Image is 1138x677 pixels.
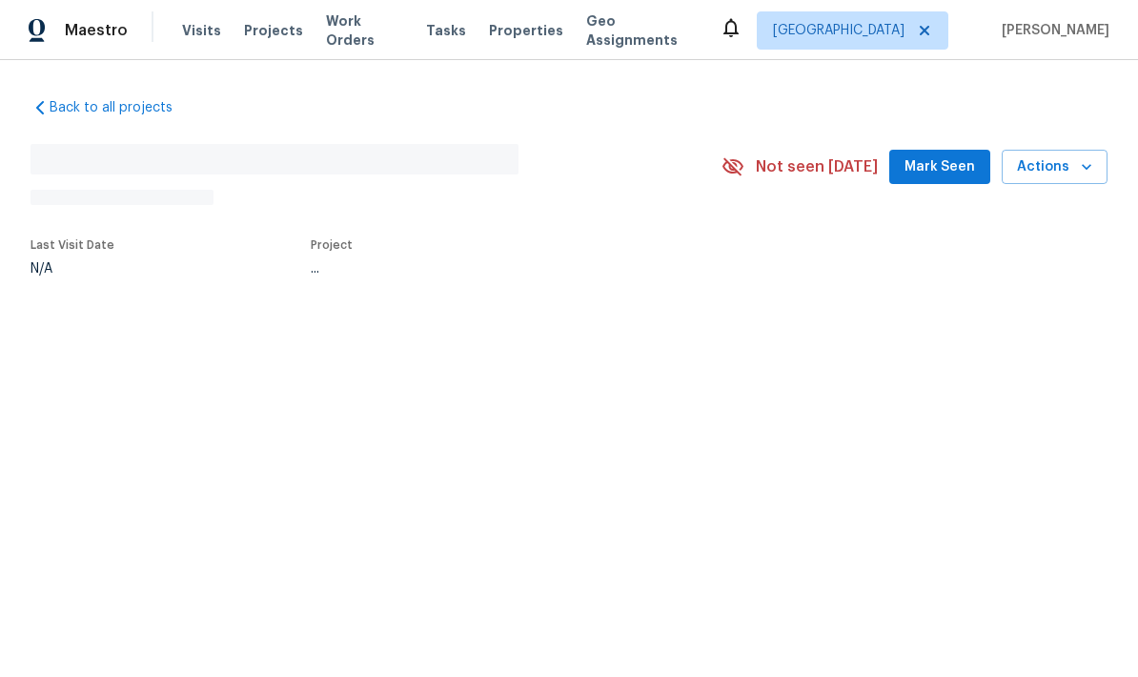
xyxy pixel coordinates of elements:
span: Mark Seen [904,155,975,179]
span: Geo Assignments [586,11,697,50]
button: Mark Seen [889,150,990,185]
a: Back to all projects [30,98,213,117]
span: Project [311,239,353,251]
span: Last Visit Date [30,239,114,251]
span: Actions [1017,155,1092,179]
div: ... [311,262,677,276]
span: Visits [182,21,221,40]
span: Properties [489,21,563,40]
button: Actions [1002,150,1108,185]
span: [GEOGRAPHIC_DATA] [773,21,904,40]
span: Not seen [DATE] [756,157,878,176]
div: N/A [30,262,114,276]
span: Projects [244,21,303,40]
span: [PERSON_NAME] [994,21,1109,40]
span: Work Orders [326,11,403,50]
span: Tasks [426,24,466,37]
span: Maestro [65,21,128,40]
